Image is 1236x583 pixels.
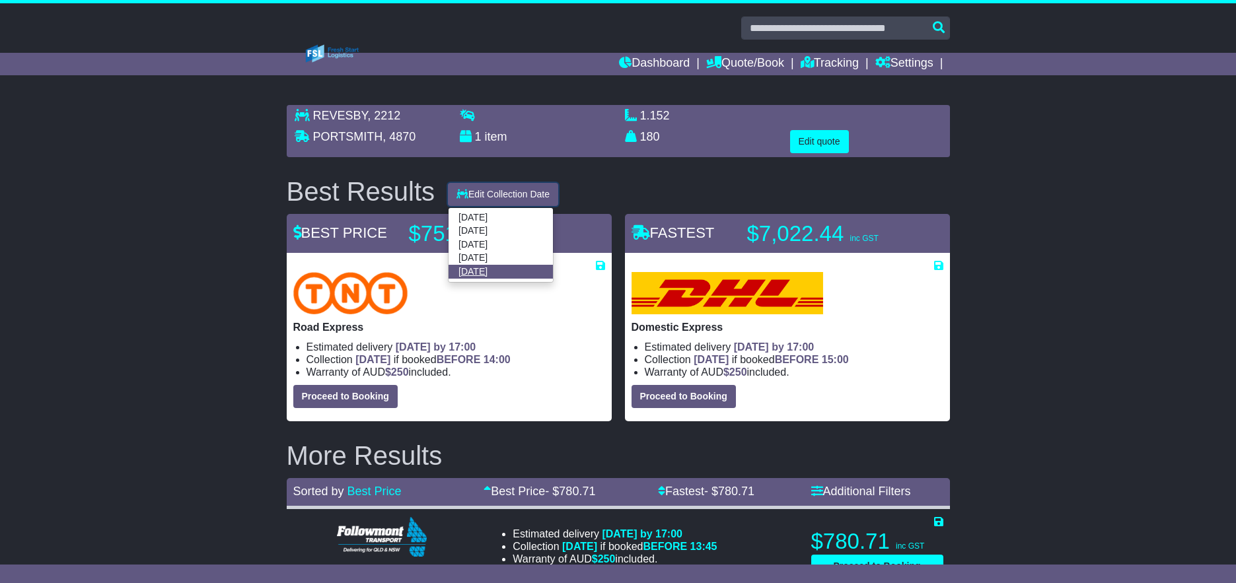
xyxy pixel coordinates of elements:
[694,354,848,365] span: if booked
[658,485,754,498] a: Fastest- $780.71
[449,252,553,265] a: [DATE]
[559,485,595,498] span: 780.71
[449,265,553,278] a: [DATE]
[409,221,574,247] p: $751.67
[706,53,784,75] a: Quote/Book
[619,53,690,75] a: Dashboard
[382,130,416,143] span: , 4870
[640,130,660,143] span: 180
[287,441,950,470] h2: More Results
[449,238,553,251] a: [DATE]
[484,354,511,365] span: 14:00
[694,354,729,365] span: [DATE]
[448,183,558,206] button: Edit Collection Date
[513,553,717,565] li: Warranty of AUD included.
[280,177,442,206] div: Best Results
[690,541,717,552] span: 13:45
[632,272,823,314] img: DHL: Domestic Express
[645,353,943,366] li: Collection
[850,234,878,243] span: inc GST
[632,224,715,241] span: FASTEST
[475,130,482,143] span: 1
[822,354,849,365] span: 15:00
[385,366,409,378] span: $
[307,353,605,366] li: Collection
[562,541,717,552] span: if booked
[313,109,368,122] span: REVESBY
[293,272,408,314] img: TNT Domestic: Road Express
[811,528,943,555] p: $780.71
[643,541,687,552] span: BEFORE
[313,130,383,143] span: PORTSMITH
[811,485,911,498] a: Additional Filters
[602,528,682,539] span: [DATE] by 17:00
[592,553,616,565] span: $
[396,341,476,353] span: [DATE] by 17:00
[875,53,933,75] a: Settings
[896,541,924,551] span: inc GST
[347,485,402,498] a: Best Price
[545,485,595,498] span: - $
[645,341,943,353] li: Estimated delivery
[449,211,553,224] a: [DATE]
[734,341,815,353] span: [DATE] by 17:00
[307,341,605,353] li: Estimated delivery
[790,130,849,153] button: Edit quote
[437,354,481,365] span: BEFORE
[293,321,605,333] p: Road Express
[747,221,912,247] p: $7,022.44
[293,224,387,241] span: BEST PRICE
[513,528,717,540] li: Estimated delivery
[449,224,553,238] a: [DATE]
[293,385,398,408] button: Proceed to Booking
[355,354,510,365] span: if booked
[391,366,409,378] span: 250
[718,485,754,498] span: 780.71
[723,366,747,378] span: $
[811,555,943,578] button: Proceed to Booking
[367,109,400,122] span: , 2212
[337,517,427,557] img: Followmont Transport: Domestic
[598,553,616,565] span: 250
[632,385,736,408] button: Proceed to Booking
[775,354,819,365] span: BEFORE
[801,53,859,75] a: Tracking
[729,366,747,378] span: 250
[645,366,943,378] li: Warranty of AUD included.
[704,485,754,498] span: - $
[293,485,344,498] span: Sorted by
[307,366,605,378] li: Warranty of AUD included.
[355,354,390,365] span: [DATE]
[484,485,595,498] a: Best Price- $780.71
[632,321,943,333] p: Domestic Express
[640,109,670,122] span: 1.152
[513,540,717,553] li: Collection
[562,541,597,552] span: [DATE]
[485,130,507,143] span: item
